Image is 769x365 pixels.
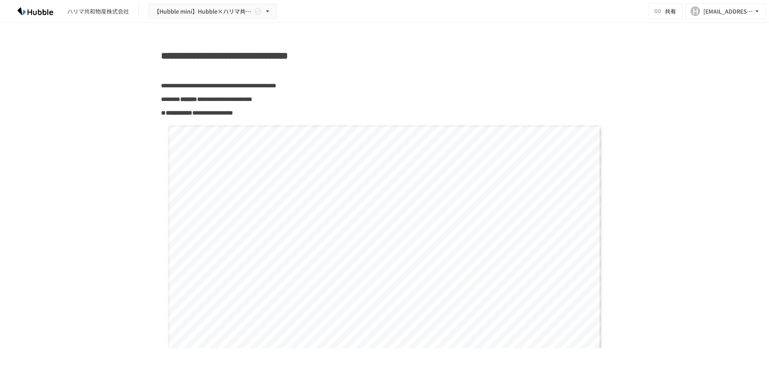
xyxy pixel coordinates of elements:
button: 共有 [649,3,682,19]
button: H[EMAIL_ADDRESS][DOMAIN_NAME] [686,3,766,19]
div: H [690,6,700,16]
div: ハリマ共和物産株式会社 [67,7,129,16]
div: [EMAIL_ADDRESS][DOMAIN_NAME] [703,6,753,16]
span: 【Hubble mini】Hubble×ハリマ共和物産株式会社 オンボーディングプロジェクト [154,6,252,16]
img: HzDRNkGCf7KYO4GfwKnzITak6oVsp5RHeZBEM1dQFiQ [10,5,61,18]
span: 共有 [665,7,676,16]
button: 【Hubble mini】Hubble×ハリマ共和物産株式会社 オンボーディングプロジェクト [149,4,277,19]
